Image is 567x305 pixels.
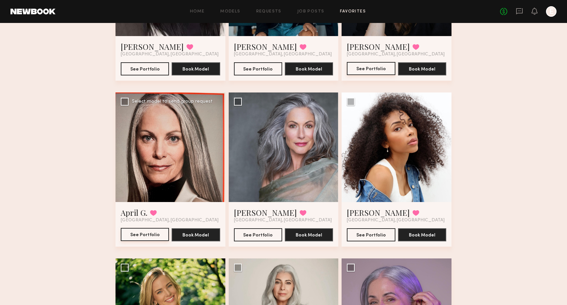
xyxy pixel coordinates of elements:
button: Book Model [285,62,333,75]
button: Book Model [398,228,446,241]
a: [PERSON_NAME] [347,41,410,52]
span: [GEOGRAPHIC_DATA], [GEOGRAPHIC_DATA] [121,52,219,57]
a: Book Model [398,232,446,237]
button: See Portfolio [121,62,169,75]
span: [GEOGRAPHIC_DATA], [GEOGRAPHIC_DATA] [234,52,332,57]
span: [GEOGRAPHIC_DATA], [GEOGRAPHIC_DATA] [121,218,219,223]
button: Book Model [172,228,220,241]
a: Book Model [285,232,333,237]
div: Select model to send group request [132,99,213,104]
button: Book Model [398,62,446,75]
a: April G. [121,207,147,218]
button: See Portfolio [347,228,395,241]
a: Home [190,10,205,14]
a: E [546,6,556,17]
button: Book Model [172,62,220,75]
span: [GEOGRAPHIC_DATA], [GEOGRAPHIC_DATA] [347,52,445,57]
a: Book Model [172,232,220,237]
a: Book Model [398,66,446,71]
a: Models [220,10,240,14]
button: Book Model [285,228,333,241]
button: See Portfolio [121,228,169,241]
a: See Portfolio [121,228,169,241]
a: See Portfolio [347,62,395,75]
a: [PERSON_NAME] [234,41,297,52]
a: Requests [256,10,282,14]
a: Job Posts [297,10,325,14]
a: [PERSON_NAME] [234,207,297,218]
button: See Portfolio [234,62,282,75]
button: See Portfolio [234,228,282,241]
span: [GEOGRAPHIC_DATA], [GEOGRAPHIC_DATA] [347,218,445,223]
a: Favorites [340,10,366,14]
a: Book Model [172,66,220,71]
a: [PERSON_NAME] [347,207,410,218]
a: [PERSON_NAME] [121,41,184,52]
a: Book Model [285,66,333,71]
button: See Portfolio [347,62,395,75]
span: [GEOGRAPHIC_DATA], [GEOGRAPHIC_DATA] [234,218,332,223]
